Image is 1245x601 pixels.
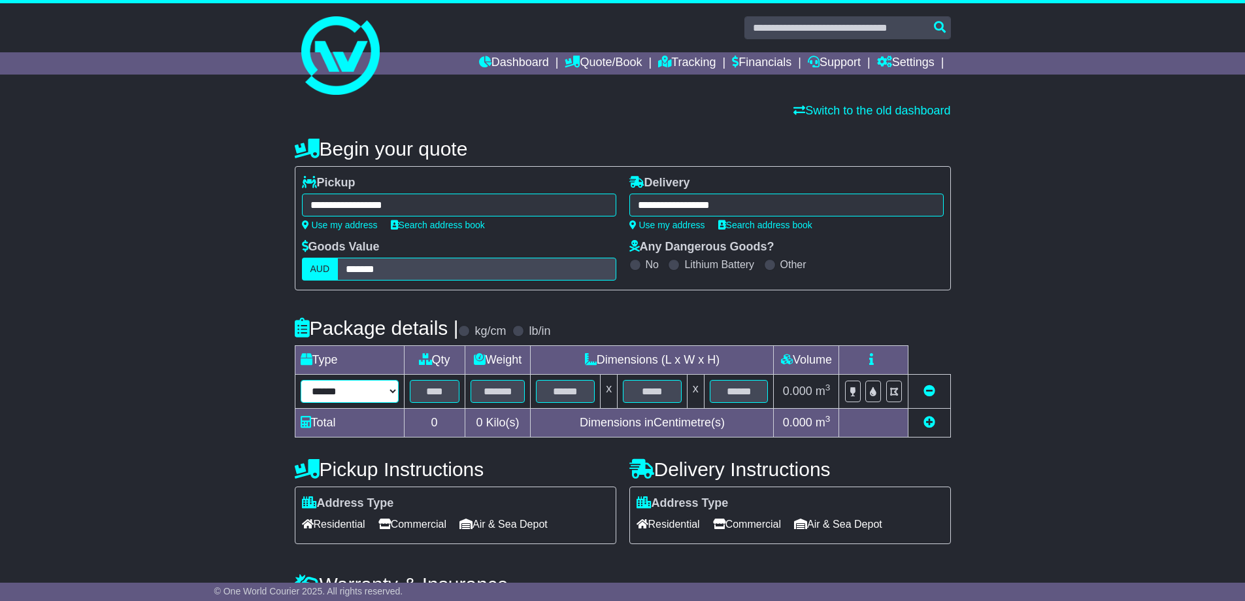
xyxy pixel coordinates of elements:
[629,240,774,254] label: Any Dangerous Goods?
[629,176,690,190] label: Delivery
[295,346,404,375] td: Type
[531,409,774,438] td: Dimensions in Centimetre(s)
[793,104,950,117] a: Switch to the old dashboard
[713,514,781,534] span: Commercial
[302,496,394,511] label: Address Type
[302,258,339,281] label: AUD
[565,52,642,75] a: Quote/Book
[295,317,459,339] h4: Package details |
[302,240,380,254] label: Goods Value
[816,385,831,398] span: m
[825,414,831,424] sup: 3
[816,416,831,429] span: m
[732,52,791,75] a: Financials
[302,220,378,230] a: Use my address
[214,586,403,596] span: © One World Courier 2025. All rights reserved.
[794,514,882,534] span: Air & Sea Depot
[295,409,404,438] td: Total
[808,52,861,75] a: Support
[774,346,839,375] td: Volume
[629,458,951,480] h4: Delivery Instructions
[529,324,550,339] label: lb/in
[295,574,951,595] h4: Warranty & Insurance
[780,258,806,271] label: Other
[404,346,465,375] td: Qty
[687,375,704,409] td: x
[378,514,446,534] span: Commercial
[404,409,465,438] td: 0
[629,220,705,230] a: Use my address
[601,375,618,409] td: x
[637,496,729,511] label: Address Type
[684,258,754,271] label: Lithium Battery
[718,220,812,230] a: Search address book
[646,258,659,271] label: No
[476,416,482,429] span: 0
[302,514,365,534] span: Residential
[479,52,549,75] a: Dashboard
[295,138,951,160] h4: Begin your quote
[459,514,548,534] span: Air & Sea Depot
[783,385,812,398] span: 0.000
[531,346,774,375] td: Dimensions (L x W x H)
[391,220,485,230] a: Search address book
[658,52,716,75] a: Tracking
[474,324,506,339] label: kg/cm
[825,383,831,392] sup: 3
[465,409,531,438] td: Kilo(s)
[302,176,356,190] label: Pickup
[295,458,616,480] h4: Pickup Instructions
[783,416,812,429] span: 0.000
[877,52,935,75] a: Settings
[465,346,531,375] td: Weight
[637,514,700,534] span: Residential
[923,416,935,429] a: Add new item
[923,385,935,398] a: Remove this item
